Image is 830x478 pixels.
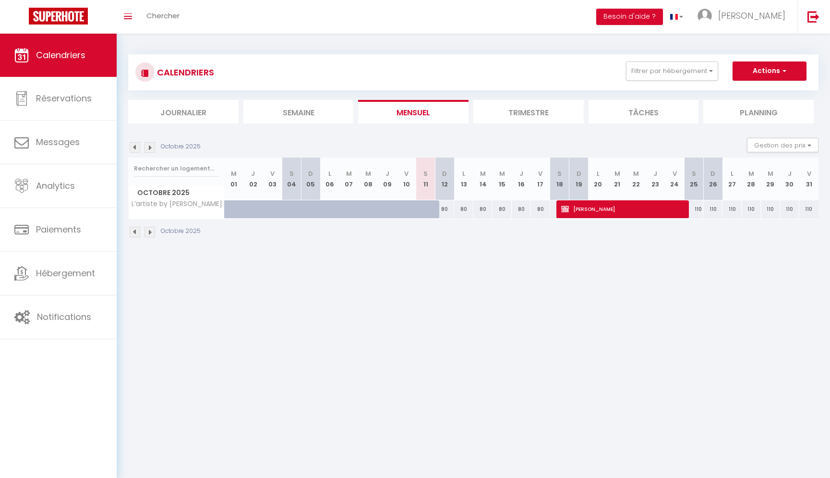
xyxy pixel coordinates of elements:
span: Calendriers [36,49,85,61]
span: Hébergement [36,267,95,279]
li: Journalier [128,100,239,123]
span: Réservations [36,92,92,104]
th: 27 [722,158,742,200]
abbr: D [308,169,313,178]
div: 80 [531,200,550,218]
span: L’artiste by [PERSON_NAME] [130,200,222,208]
th: 03 [263,158,282,200]
button: Actions [733,61,806,81]
abbr: M [346,169,352,178]
abbr: D [710,169,715,178]
span: Octobre 2025 [129,186,224,200]
th: 23 [646,158,665,200]
th: 05 [301,158,320,200]
abbr: S [557,169,562,178]
th: 29 [761,158,780,200]
abbr: S [289,169,294,178]
div: 110 [799,200,818,218]
th: 04 [282,158,301,200]
abbr: J [653,169,657,178]
abbr: J [788,169,792,178]
div: 110 [742,200,761,218]
li: Mensuel [358,100,469,123]
div: 80 [454,200,473,218]
span: [PERSON_NAME] [561,200,683,218]
span: Notifications [37,311,91,323]
th: 12 [435,158,454,200]
div: 80 [512,200,531,218]
th: 11 [416,158,435,200]
th: 08 [359,158,378,200]
th: 19 [569,158,589,200]
th: 22 [627,158,646,200]
abbr: V [673,169,677,178]
th: 30 [780,158,799,200]
abbr: V [538,169,542,178]
abbr: V [404,169,409,178]
th: 01 [225,158,244,200]
abbr: S [692,169,696,178]
div: 110 [684,200,703,218]
th: 02 [243,158,263,200]
button: Filtrer par hébergement [626,61,718,81]
th: 14 [473,158,493,200]
abbr: J [251,169,255,178]
p: Octobre 2025 [161,142,201,151]
th: 25 [684,158,703,200]
abbr: M [633,169,639,178]
div: 80 [435,200,454,218]
th: 10 [397,158,416,200]
th: 28 [742,158,761,200]
span: Paiements [36,223,81,235]
li: Tâches [589,100,699,123]
img: logout [807,11,819,23]
img: ... [698,9,712,23]
th: 16 [512,158,531,200]
abbr: D [442,169,447,178]
th: 07 [339,158,359,200]
button: Besoin d'aide ? [596,9,663,25]
th: 17 [531,158,550,200]
li: Planning [703,100,814,123]
span: Chercher [146,11,180,21]
span: Messages [36,136,80,148]
abbr: M [231,169,237,178]
th: 26 [703,158,722,200]
th: 20 [589,158,608,200]
th: 24 [665,158,684,200]
div: 110 [722,200,742,218]
abbr: V [807,169,811,178]
span: [PERSON_NAME] [718,10,785,22]
abbr: V [270,169,275,178]
abbr: M [768,169,773,178]
li: Semaine [243,100,354,123]
th: 18 [550,158,569,200]
abbr: L [731,169,734,178]
th: 15 [493,158,512,200]
th: 09 [378,158,397,200]
abbr: M [614,169,620,178]
abbr: J [385,169,389,178]
abbr: L [328,169,331,178]
div: 110 [780,200,799,218]
div: 110 [703,200,722,218]
img: Super Booking [29,8,88,25]
th: 31 [799,158,818,200]
span: Analytics [36,180,75,192]
abbr: S [423,169,428,178]
div: 80 [473,200,493,218]
button: Gestion des prix [747,138,818,152]
div: 80 [493,200,512,218]
div: 110 [761,200,780,218]
abbr: M [499,169,505,178]
input: Rechercher un logement... [134,160,219,177]
h3: CALENDRIERS [155,61,214,83]
p: Octobre 2025 [161,227,201,236]
abbr: L [597,169,600,178]
li: Trimestre [473,100,584,123]
abbr: M [748,169,754,178]
th: 21 [608,158,627,200]
abbr: L [462,169,465,178]
th: 13 [454,158,473,200]
abbr: M [365,169,371,178]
